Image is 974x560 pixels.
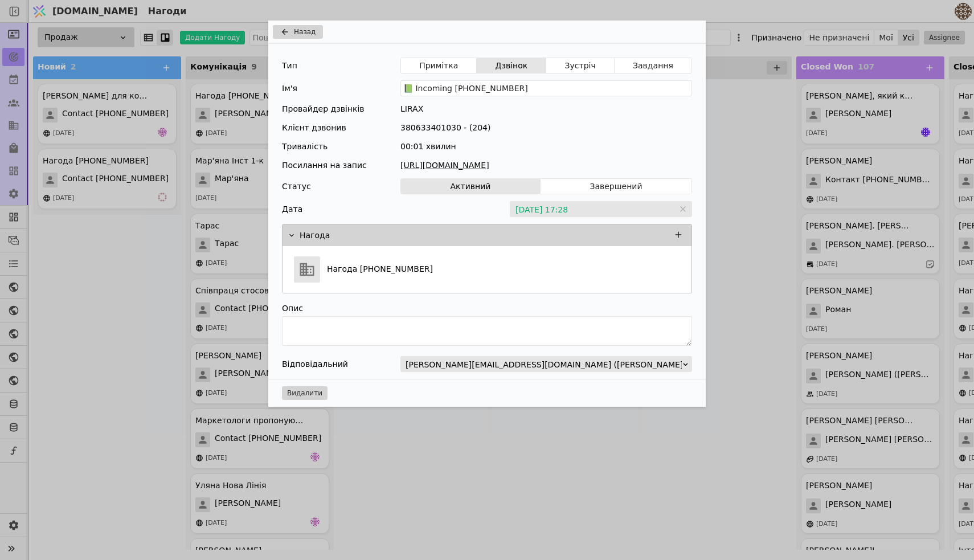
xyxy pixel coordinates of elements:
button: Дзвінок [477,58,546,73]
span: [PERSON_NAME][EMAIL_ADDRESS][DOMAIN_NAME] ([PERSON_NAME][DOMAIN_NAME][EMAIL_ADDRESS][DOMAIN_NAME]) [406,357,893,373]
div: Опис [282,300,692,316]
div: Посилання на запис [282,160,367,171]
svg: close [680,206,686,212]
div: Клієнт дзвонив [282,122,346,134]
div: 380633401030 - (204) [400,122,692,134]
button: Зустріч [546,58,614,73]
button: Завдання [615,58,691,73]
div: Тип [282,58,297,73]
div: Add Opportunity [268,21,706,407]
span: Clear [680,203,686,215]
button: Видалити [282,386,328,400]
span: Назад [294,27,316,37]
p: Нагода [PHONE_NUMBER] [327,263,433,275]
p: Нагода [300,230,330,242]
div: Провайдер дзвінків [282,103,365,115]
div: 00:01 хвилин [400,141,692,153]
div: Тривалість [282,141,328,153]
button: Примітка [401,58,477,73]
button: Активний [401,178,541,194]
div: LIRAX [400,103,692,115]
label: Дата [282,203,302,215]
a: [URL][DOMAIN_NAME] [400,160,692,171]
button: Завершений [541,178,691,194]
div: Ім'я [282,80,297,96]
div: Статус [282,178,311,194]
div: Відповідальний [282,356,348,372]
